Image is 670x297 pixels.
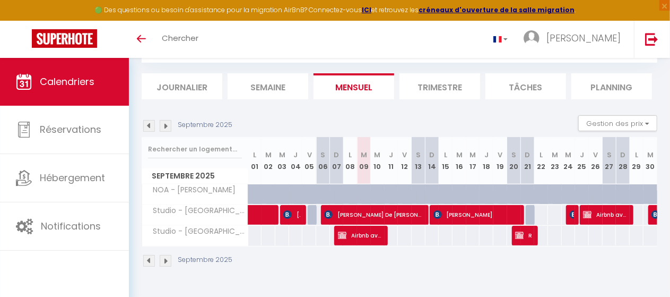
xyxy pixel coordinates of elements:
[444,150,447,160] abbr: L
[548,137,562,184] th: 23
[607,150,612,160] abbr: S
[525,150,530,160] abbr: D
[144,205,250,217] span: Studio - [GEOGRAPHIC_DATA]
[485,73,566,99] li: Tâches
[389,150,393,160] abbr: J
[412,137,425,184] th: 13
[334,150,340,160] abbr: D
[265,150,272,160] abbr: M
[583,205,627,225] span: Airbnb available)
[293,150,298,160] abbr: J
[248,137,262,184] th: 01
[578,115,657,131] button: Gestion des prix
[456,150,463,160] abbr: M
[571,73,652,99] li: Planning
[493,137,507,184] th: 19
[338,225,382,245] span: Airbnb available)
[324,205,421,225] span: [PERSON_NAME] De [PERSON_NAME]
[562,137,576,184] th: 24
[8,4,40,36] button: Ouvrir le widget de chat LiveChat
[178,120,232,130] p: Septembre 2025
[148,140,242,159] input: Rechercher un logement...
[589,137,603,184] th: 26
[484,150,489,160] abbr: J
[385,137,398,184] th: 11
[262,137,275,184] th: 02
[470,150,476,160] abbr: M
[371,137,385,184] th: 10
[253,150,256,160] abbr: L
[416,150,421,160] abbr: S
[524,30,540,46] img: ...
[580,150,584,160] abbr: J
[645,32,658,46] img: logout
[466,137,480,184] th: 17
[40,75,94,88] span: Calendriers
[349,150,352,160] abbr: L
[453,137,466,184] th: 16
[316,137,330,184] th: 06
[593,150,598,160] abbr: V
[498,150,503,160] abbr: V
[575,137,589,184] th: 25
[283,205,301,225] span: [PERSON_NAME]
[375,150,381,160] abbr: M
[361,150,367,160] abbr: M
[40,171,105,184] span: Hébergement
[279,150,285,160] abbr: M
[41,219,101,233] span: Notifications
[570,205,574,225] span: [PERSON_NAME]
[565,150,572,160] abbr: M
[228,73,308,99] li: Semaine
[480,137,493,184] th: 18
[302,137,316,184] th: 05
[398,137,412,184] th: 12
[330,137,344,184] th: 07
[429,150,434,160] abbr: D
[630,137,643,184] th: 29
[314,73,394,99] li: Mensuel
[154,21,206,58] a: Chercher
[142,168,248,184] span: Septembre 2025
[419,5,575,14] a: créneaux d'ouverture de la salle migration
[425,137,439,184] th: 14
[162,32,198,44] span: Chercher
[647,150,654,160] abbr: M
[357,137,371,184] th: 09
[142,73,222,99] li: Journalier
[433,205,517,225] span: [PERSON_NAME]
[32,29,97,48] img: Super Booking
[343,137,357,184] th: 08
[620,150,625,160] abbr: D
[144,184,239,196] span: NOA - [PERSON_NAME]
[399,73,480,99] li: Trimestre
[540,150,543,160] abbr: L
[515,225,533,245] span: Reserved
[439,137,453,184] th: 15
[521,137,535,184] th: 21
[511,150,516,160] abbr: S
[362,5,371,14] a: ICI
[507,137,521,184] th: 20
[403,150,407,160] abbr: V
[320,150,325,160] abbr: S
[552,150,558,160] abbr: M
[534,137,548,184] th: 22
[643,137,657,184] th: 30
[144,226,250,237] span: Studio - [GEOGRAPHIC_DATA]
[307,150,312,160] abbr: V
[546,31,621,45] span: [PERSON_NAME]
[178,255,232,265] p: Septembre 2025
[516,21,634,58] a: ... [PERSON_NAME]
[40,123,101,136] span: Réservations
[275,137,289,184] th: 03
[603,137,616,184] th: 27
[616,137,630,184] th: 28
[635,150,638,160] abbr: L
[289,137,303,184] th: 04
